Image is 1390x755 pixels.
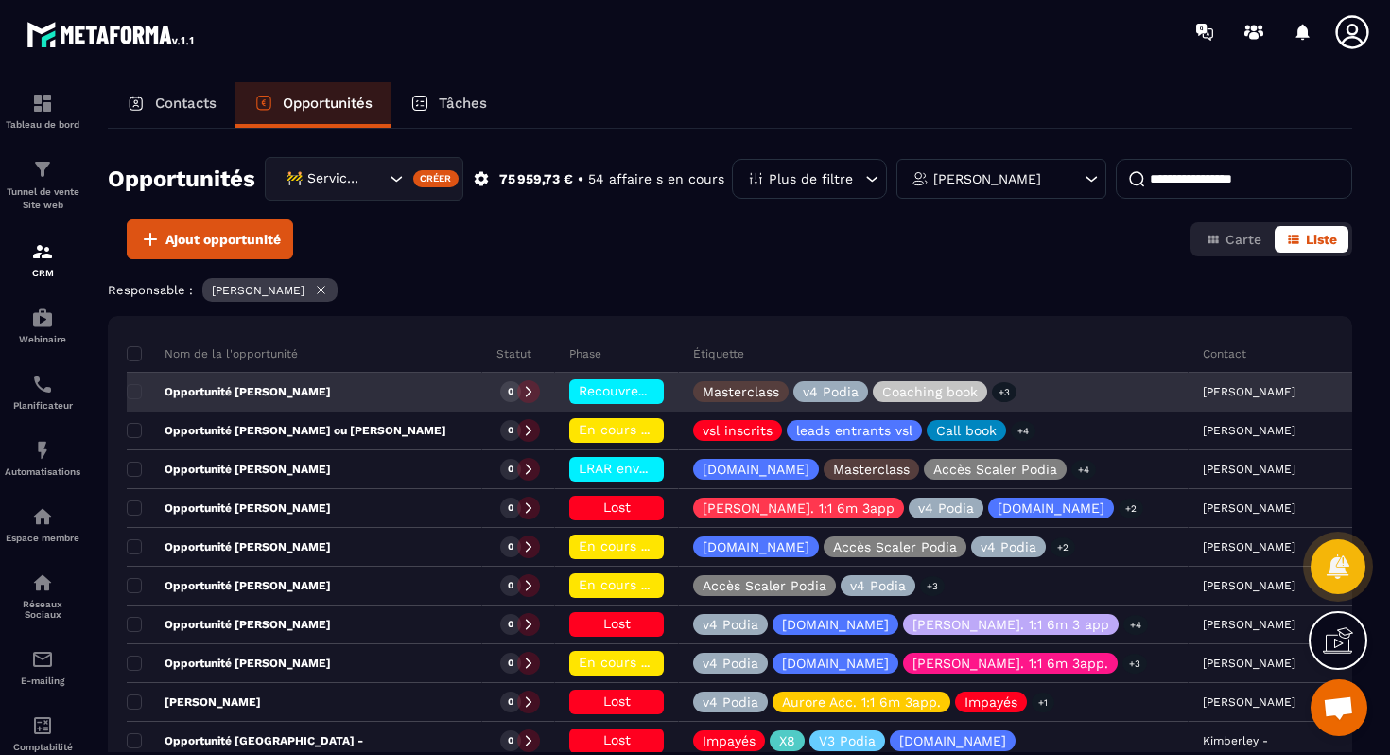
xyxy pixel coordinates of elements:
p: 0 [508,501,513,515]
button: Carte [1194,226,1273,253]
p: Planificateur [5,400,80,411]
img: formation [31,158,54,181]
p: Contacts [155,95,217,112]
p: +4 [1011,421,1035,441]
p: Phase [569,346,601,361]
p: CRM [5,268,80,278]
p: Impayés [964,695,1017,709]
a: automationsautomationsAutomatisations [5,425,80,491]
p: v4 Podia [918,501,974,515]
button: Ajout opportunité [127,219,293,259]
p: 0 [508,463,513,476]
img: social-network [31,571,54,594]
p: Comptabilité [5,742,80,752]
p: 0 [508,385,513,398]
img: formation [31,92,54,114]
p: E-mailing [5,676,80,686]
span: Carte [1225,232,1261,247]
span: Lost [603,500,631,515]
p: Webinaire [5,334,80,344]
p: Opportunité [PERSON_NAME] [127,384,331,399]
span: En cours de régularisation [579,577,751,592]
p: v4 Podia [803,385,859,398]
div: Search for option [265,157,463,201]
img: formation [31,240,54,263]
p: +3 [1122,654,1147,674]
p: Plus de filtre [769,172,853,185]
p: Espace membre [5,533,80,543]
p: 0 [508,695,513,709]
p: Accès Scaler Podia [833,540,957,553]
img: logo [26,17,197,51]
p: +4 [1123,615,1148,635]
p: +2 [1051,537,1075,557]
p: [PERSON_NAME]. 1:1 6m 3app. [912,657,1108,670]
p: Opportunité [GEOGRAPHIC_DATA] - [127,733,363,748]
p: v4 Podia [981,540,1036,553]
p: Opportunité [PERSON_NAME] ou [PERSON_NAME] [127,423,446,438]
p: 0 [508,540,513,553]
p: Tâches [439,95,487,112]
p: Accès Scaler Podia [703,579,826,592]
p: Opportunité [PERSON_NAME] [127,578,331,593]
img: automations [31,307,54,329]
p: +3 [992,382,1016,402]
p: 0 [508,657,513,670]
p: Opportunités [283,95,373,112]
p: Automatisations [5,466,80,477]
img: email [31,648,54,671]
p: [PERSON_NAME] [127,694,261,710]
p: Opportunité [PERSON_NAME] [127,462,331,477]
a: emailemailE-mailing [5,634,80,700]
p: [DOMAIN_NAME] [703,463,809,476]
p: [PERSON_NAME]. 1:1 6m 3app [703,501,895,515]
p: Opportunité [PERSON_NAME] [127,617,331,632]
span: Ajout opportunité [165,230,281,249]
span: Lost [603,732,631,747]
p: [DOMAIN_NAME] [782,618,889,631]
img: accountant [31,714,54,737]
p: vsl inscrits [703,424,773,437]
p: +1 [1032,693,1054,712]
p: Réseaux Sociaux [5,599,80,620]
p: Masterclass [703,385,779,398]
span: Recouvrement [579,383,672,398]
span: Lost [603,694,631,709]
p: Accès Scaler Podia [933,463,1057,476]
h2: Opportunités [108,160,255,198]
p: V3 Podia [819,734,876,747]
img: scheduler [31,373,54,395]
a: schedulerschedulerPlanificateur [5,359,80,425]
p: X8 [779,734,795,747]
p: 0 [508,618,513,631]
p: Tableau de bord [5,119,80,130]
a: formationformationCRM [5,226,80,292]
p: 54 affaire s en cours [588,170,724,188]
div: Créer [413,170,460,187]
p: 0 [508,734,513,747]
p: [DOMAIN_NAME] [703,540,809,553]
p: Call book [936,424,997,437]
p: v4 Podia [703,657,758,670]
p: Masterclass [833,463,910,476]
p: [PERSON_NAME] [933,172,1041,185]
p: Statut [496,346,531,361]
p: Tunnel de vente Site web [5,185,80,212]
p: leads entrants vsl [796,424,912,437]
span: Lost [603,616,631,631]
p: Coaching book [882,385,978,398]
a: automationsautomationsWebinaire [5,292,80,359]
p: [DOMAIN_NAME] [998,501,1104,515]
p: 75 959,73 € [499,170,573,188]
a: formationformationTunnel de vente Site web [5,144,80,226]
p: +2 [1119,499,1143,518]
p: 0 [508,424,513,437]
p: [PERSON_NAME]. 1:1 6m 3 app [912,618,1109,631]
p: v4 Podia [703,618,758,631]
p: Aurore Acc. 1:1 6m 3app. [782,695,941,709]
button: Liste [1275,226,1348,253]
span: En cours de régularisation [579,538,751,553]
p: v4 Podia [850,579,906,592]
input: Search for option [366,168,385,189]
p: Nom de la l'opportunité [127,346,298,361]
